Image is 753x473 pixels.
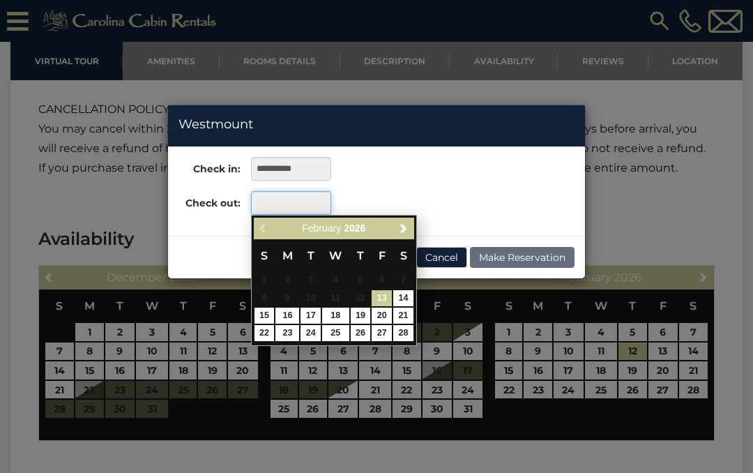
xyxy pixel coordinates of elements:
[393,307,414,324] td: $616
[275,272,300,290] td: Checkout must be after start date
[300,324,321,342] td: $316
[275,290,300,307] td: Checkout must be after start date
[275,290,299,306] span: 9
[350,324,372,342] td: $365
[301,290,321,306] span: 10
[322,273,349,289] span: 4
[254,273,275,289] span: 1
[168,157,241,176] label: Check in:
[275,324,300,342] td: $316
[372,273,392,289] span: 6
[261,249,268,262] span: Sunday
[307,249,314,262] span: Tuesday
[322,325,349,341] a: 25
[371,324,393,342] td: $483
[301,325,321,341] a: 24
[254,272,275,290] td: Checkout must be after start date
[393,272,414,290] td: Checkout must be after start date
[470,247,575,268] button: Make Reservation
[351,308,371,324] a: 19
[300,290,321,307] td: Checkout must be after start date
[254,307,275,324] td: $593
[351,290,371,306] span: 12
[372,325,392,341] a: 27
[393,290,413,306] a: 14
[393,273,413,289] span: 7
[416,247,467,268] button: Cancel
[254,324,275,342] td: $400
[321,290,349,307] td: Checkout must be after start date
[393,308,413,324] a: 21
[344,223,365,234] span: 2026
[322,290,349,306] span: 11
[321,307,349,324] td: $316
[351,273,371,289] span: 5
[321,324,349,342] td: $316
[393,290,414,307] td: $822
[393,324,414,342] td: $512
[350,272,372,290] td: Checkout must be after start date
[254,325,275,341] a: 22
[321,272,349,290] td: Checkout must be after start date
[178,116,575,134] h4: Westmount
[300,272,321,290] td: Checkout must be after start date
[301,273,321,289] span: 3
[254,290,275,307] td: Checkout must be after start date
[350,307,372,324] td: $396
[168,191,241,210] label: Check out:
[300,307,321,324] td: $316
[395,220,413,237] a: Next
[254,308,275,324] a: 15
[357,249,364,262] span: Thursday
[275,308,299,324] a: 16
[254,290,275,306] span: 8
[329,249,342,262] span: Wednesday
[351,325,371,341] a: 26
[400,249,407,262] span: Saturday
[371,307,393,324] td: $587
[379,249,386,262] span: Friday
[398,223,409,234] span: Next
[372,308,392,324] a: 20
[275,273,299,289] span: 2
[275,325,299,341] a: 23
[322,308,349,324] a: 18
[371,290,393,307] td: $804
[350,290,372,307] td: Checkout must be after start date
[282,249,293,262] span: Monday
[393,325,413,341] a: 28
[372,290,392,306] a: 13
[302,223,341,234] span: February
[275,307,300,324] td: $488
[301,308,321,324] a: 17
[371,272,393,290] td: Checkout must be after start date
